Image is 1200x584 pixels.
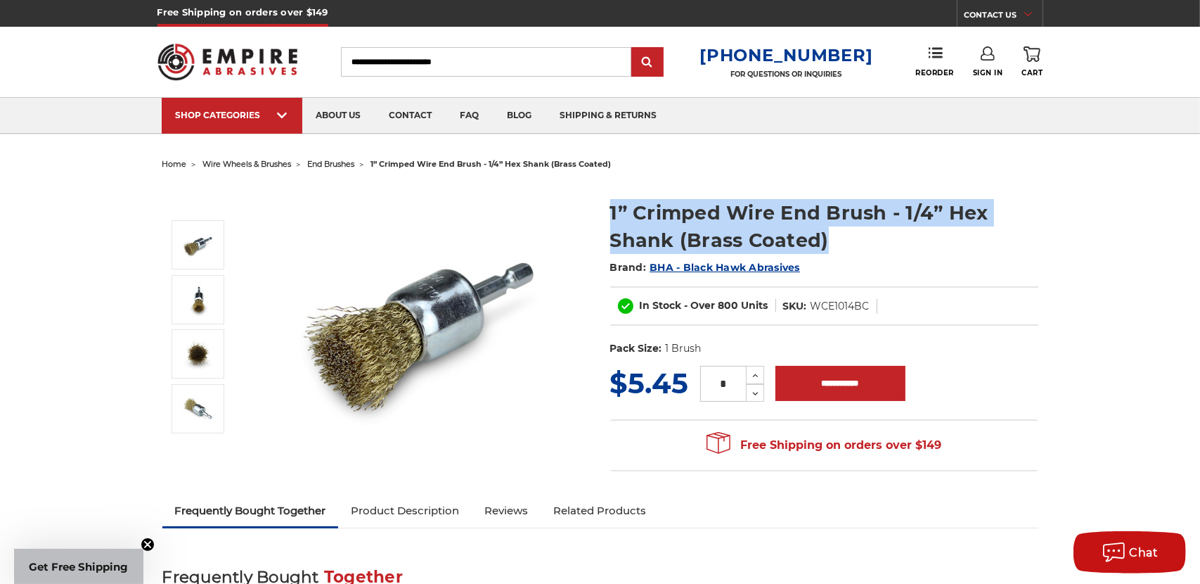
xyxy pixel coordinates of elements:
img: brass coated crimped wire end brush [181,336,216,372]
dt: Pack Size: [610,341,662,356]
button: Chat [1073,531,1186,573]
a: about us [302,98,375,134]
img: brass coated 1 inch end brush [181,227,216,262]
a: shipping & returns [546,98,671,134]
span: Free Shipping on orders over $149 [707,431,941,459]
a: Related Products [541,495,659,526]
a: wire wheels & brushes [203,159,292,169]
span: 1” crimped wire end brush - 1/4” hex shank (brass coated) [371,159,612,169]
span: Sign In [973,68,1003,77]
a: BHA - Black Hawk Abrasives [650,261,800,274]
span: $5.45 [610,366,689,400]
span: Cart [1021,68,1043,77]
a: faq [446,98,493,134]
a: Reorder [915,46,954,77]
dd: WCE1014BC [811,299,870,314]
img: 1" end brush with brass coated wires [181,282,216,317]
span: Brand: [610,261,647,274]
button: Close teaser [141,538,155,552]
div: Get Free ShippingClose teaser [14,549,143,584]
div: SHOP CATEGORIES [176,110,288,120]
span: 800 [718,299,739,312]
a: blog [493,98,546,134]
a: [PHONE_NUMBER] [699,45,872,65]
a: home [162,159,187,169]
span: Units [742,299,768,312]
h1: 1” Crimped Wire End Brush - 1/4” Hex Shank (Brass Coated) [610,199,1038,254]
img: brass coated 1 inch end brush [283,184,564,466]
span: Chat [1130,546,1159,559]
span: Reorder [915,68,954,77]
a: contact [375,98,446,134]
a: Product Description [338,495,472,526]
a: Reviews [472,495,541,526]
span: In Stock [640,299,682,312]
img: 1” Crimped Wire End Brush - 1/4” Hex Shank (Brass Coated) [181,391,216,426]
span: Get Free Shipping [30,560,129,573]
a: end brushes [308,159,355,169]
a: CONTACT US [964,7,1043,27]
a: Frequently Bought Together [162,495,339,526]
img: Empire Abrasives [157,34,298,89]
dt: SKU: [783,299,807,314]
input: Submit [633,49,662,77]
span: - Over [685,299,716,312]
a: Cart [1021,46,1043,77]
p: FOR QUESTIONS OR INQUIRIES [699,70,872,79]
dd: 1 Brush [665,341,701,356]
